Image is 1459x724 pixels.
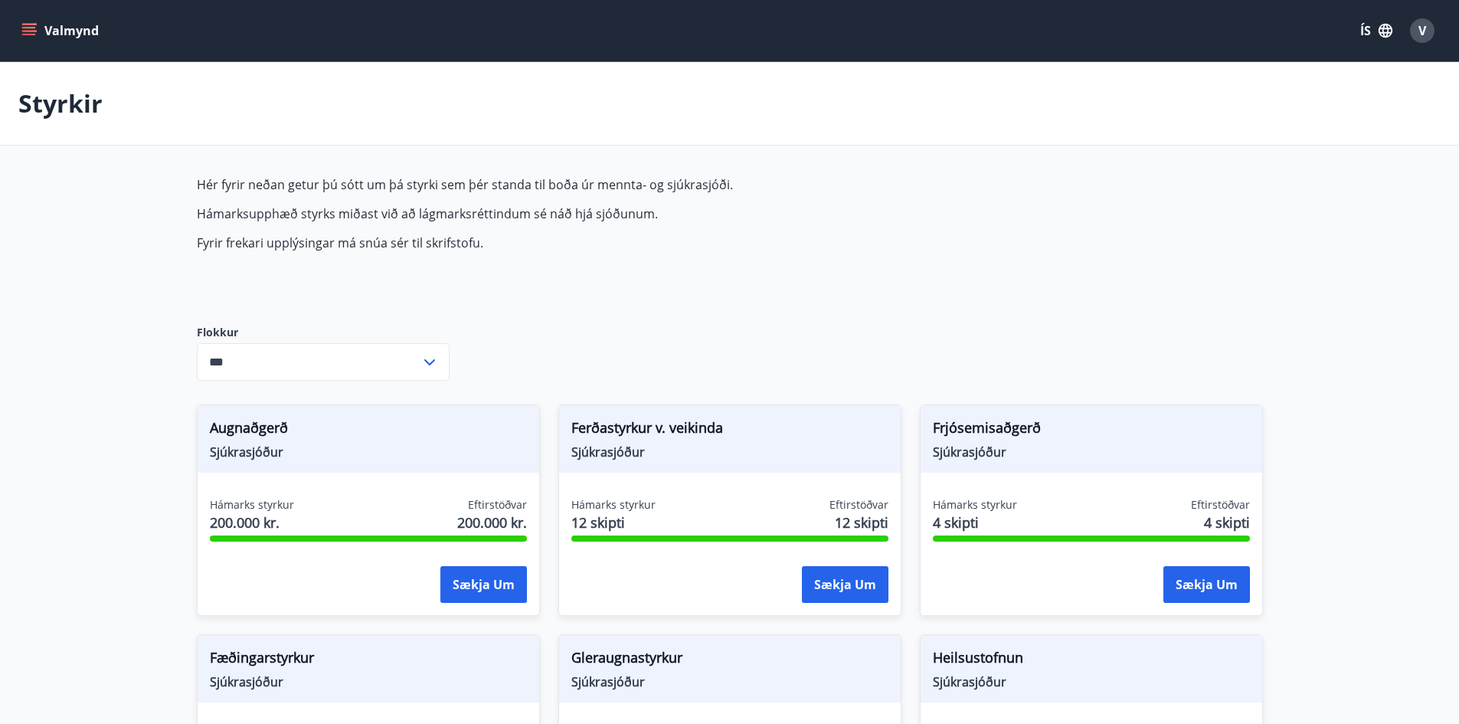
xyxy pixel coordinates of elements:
[197,234,920,251] p: Fyrir frekari upplýsingar má snúa sér til skrifstofu.
[933,444,1250,460] span: Sjúkrasjóður
[571,497,656,513] span: Hámarks styrkur
[1191,497,1250,513] span: Eftirstöðvar
[829,497,888,513] span: Eftirstöðvar
[1163,566,1250,603] button: Sækja um
[571,418,888,444] span: Ferðastyrkur v. veikinda
[210,444,527,460] span: Sjúkrasjóður
[1204,513,1250,532] span: 4 skipti
[1404,12,1441,49] button: V
[1418,22,1426,39] span: V
[457,513,527,532] span: 200.000 kr.
[571,673,888,690] span: Sjúkrasjóður
[835,513,888,532] span: 12 skipti
[802,566,888,603] button: Sækja um
[571,647,888,673] span: Gleraugnastyrkur
[18,17,105,44] button: menu
[210,647,527,673] span: Fæðingarstyrkur
[933,497,1017,513] span: Hámarks styrkur
[468,497,527,513] span: Eftirstöðvar
[571,513,656,532] span: 12 skipti
[210,497,294,513] span: Hámarks styrkur
[571,444,888,460] span: Sjúkrasjóður
[440,566,527,603] button: Sækja um
[197,325,450,340] label: Flokkur
[933,647,1250,673] span: Heilsustofnun
[933,673,1250,690] span: Sjúkrasjóður
[210,418,527,444] span: Augnaðgerð
[197,205,920,222] p: Hámarksupphæð styrks miðast við að lágmarksréttindum sé náð hjá sjóðunum.
[197,176,920,193] p: Hér fyrir neðan getur þú sótt um þá styrki sem þér standa til boða úr mennta- og sjúkrasjóði.
[1352,17,1401,44] button: ÍS
[210,673,527,690] span: Sjúkrasjóður
[18,87,103,120] p: Styrkir
[933,513,1017,532] span: 4 skipti
[210,513,294,532] span: 200.000 kr.
[933,418,1250,444] span: Frjósemisaðgerð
